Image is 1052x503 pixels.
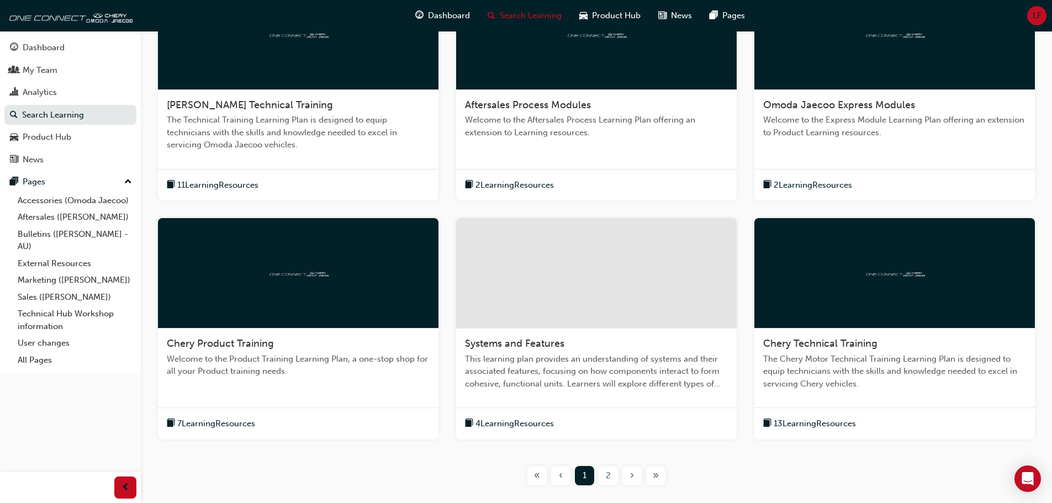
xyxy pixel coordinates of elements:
[4,172,136,192] button: Pages
[406,4,479,27] a: guage-iconDashboard
[1014,465,1041,492] div: Open Intercom Messenger
[13,226,136,255] a: Bulletins ([PERSON_NAME] - AU)
[268,268,329,278] img: oneconnect
[4,60,136,81] a: My Team
[13,255,136,272] a: External Resources
[10,110,18,120] span: search-icon
[864,268,925,278] img: oneconnect
[456,218,737,440] a: Systems and FeaturesThis learning plan provides an understanding of systems and their associated ...
[4,82,136,103] a: Analytics
[658,9,667,23] span: news-icon
[653,469,659,482] span: »
[475,417,554,430] span: 4 Learning Resources
[13,335,136,352] a: User changes
[177,179,258,192] span: 11 Learning Resources
[465,178,473,192] span: book-icon
[596,466,620,485] button: Page 2
[592,9,641,22] span: Product Hub
[549,466,573,485] button: Previous page
[630,469,634,482] span: ›
[763,417,771,431] span: book-icon
[1033,9,1042,22] span: LF
[23,64,57,77] div: My Team
[13,289,136,306] a: Sales ([PERSON_NAME])
[583,469,586,482] span: 1
[644,466,668,485] button: Last page
[4,105,136,125] a: Search Learning
[158,218,438,440] a: oneconnectChery Product TrainingWelcome to the Product Training Learning Plan, a one-stop shop fo...
[534,469,540,482] span: «
[10,43,18,53] span: guage-icon
[4,35,136,172] button: DashboardMy TeamAnalyticsSearch LearningProduct HubNews
[415,9,424,23] span: guage-icon
[774,417,856,430] span: 13 Learning Resources
[13,272,136,289] a: Marketing ([PERSON_NAME])
[754,218,1035,440] a: oneconnectChery Technical TrainingThe Chery Motor Technical Training Learning Plan is designed to...
[167,114,430,151] span: The Technical Training Learning Plan is designed to equip technicians with the skills and knowled...
[13,352,136,369] a: All Pages
[13,192,136,209] a: Accessories (Omoda Jaecoo)
[763,114,1026,139] span: Welcome to the Express Module Learning Plan offering an extension to Product Learning resources.
[23,176,45,188] div: Pages
[722,9,745,22] span: Pages
[710,9,718,23] span: pages-icon
[1027,6,1046,25] button: LF
[10,177,18,187] span: pages-icon
[4,38,136,58] a: Dashboard
[23,41,65,54] div: Dashboard
[465,99,591,111] span: Aftersales Process Modules
[763,178,852,192] button: book-icon2LearningResources
[573,466,596,485] button: Page 1
[4,127,136,147] a: Product Hub
[124,175,132,189] span: up-icon
[121,481,130,495] span: prev-icon
[6,4,133,27] img: oneconnect
[167,178,258,192] button: book-icon11LearningResources
[167,337,274,350] span: Chery Product Training
[465,417,554,431] button: book-icon4LearningResources
[4,150,136,170] a: News
[488,9,495,23] span: search-icon
[701,4,754,27] a: pages-iconPages
[465,178,554,192] button: book-icon2LearningResources
[13,209,136,226] a: Aftersales ([PERSON_NAME])
[559,469,563,482] span: ‹
[465,353,728,390] span: This learning plan provides an understanding of systems and their associated features, focusing o...
[10,66,18,76] span: people-icon
[864,29,925,39] img: oneconnect
[763,337,877,350] span: Chery Technical Training
[10,88,18,98] span: chart-icon
[167,178,175,192] span: book-icon
[465,417,473,431] span: book-icon
[465,337,564,350] span: Systems and Features
[525,466,549,485] button: First page
[23,153,44,166] div: News
[763,417,856,431] button: book-icon13LearningResources
[763,99,915,111] span: Omoda Jaecoo Express Modules
[763,353,1026,390] span: The Chery Motor Technical Training Learning Plan is designed to equip technicians with the skills...
[428,9,470,22] span: Dashboard
[620,466,644,485] button: Next page
[671,9,692,22] span: News
[177,417,255,430] span: 7 Learning Resources
[23,131,71,144] div: Product Hub
[500,9,562,22] span: Search Learning
[10,133,18,142] span: car-icon
[475,179,554,192] span: 2 Learning Resources
[23,86,57,99] div: Analytics
[167,417,255,431] button: book-icon7LearningResources
[13,305,136,335] a: Technical Hub Workshop information
[570,4,649,27] a: car-iconProduct Hub
[649,4,701,27] a: news-iconNews
[268,29,329,39] img: oneconnect
[566,29,627,39] img: oneconnect
[167,99,333,111] span: [PERSON_NAME] Technical Training
[465,114,728,139] span: Welcome to the Aftersales Process Learning Plan offering an extension to Learning resources.
[10,155,18,165] span: news-icon
[579,9,588,23] span: car-icon
[167,417,175,431] span: book-icon
[479,4,570,27] a: search-iconSearch Learning
[606,469,611,482] span: 2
